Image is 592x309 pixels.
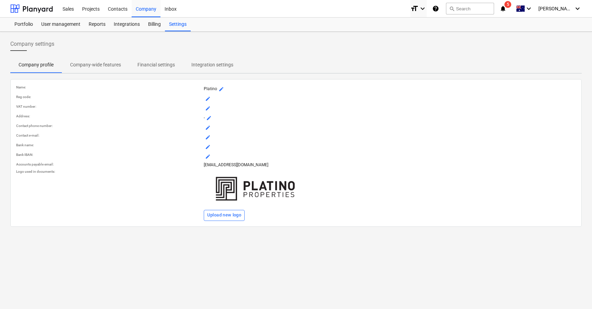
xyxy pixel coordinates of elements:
p: Platino [204,85,576,93]
p: Name : [16,85,201,89]
p: VAT number : [16,104,201,109]
a: Settings [165,18,191,31]
div: Upload new logo [207,211,242,219]
span: search [449,6,455,11]
p: Reg code : [16,95,201,99]
p: Company profile [19,61,54,68]
span: 5 [504,1,511,8]
span: Company settings [10,40,54,48]
button: Search [446,3,494,14]
p: Financial settings [137,61,175,68]
span: mode_edit [205,144,211,150]
p: [EMAIL_ADDRESS][DOMAIN_NAME] [204,162,576,168]
iframe: Chat Widget [558,276,592,309]
p: Bank IBAN : [16,152,201,157]
span: [PERSON_NAME] [538,6,573,11]
p: Bank name : [16,143,201,147]
p: Contact e-mail : [16,133,201,138]
p: Accounts payable email : [16,162,201,167]
i: Knowledge base [432,4,439,13]
span: mode_edit [205,96,211,102]
i: keyboard_arrow_down [573,4,582,13]
a: Billing [144,18,165,31]
span: mode_edit [205,135,211,140]
i: format_size [410,4,418,13]
p: Contact phone number : [16,124,201,128]
p: Integration settings [191,61,233,68]
p: Company-wide features [70,61,121,68]
p: - [204,114,576,122]
i: notifications [500,4,506,13]
a: User management [37,18,85,31]
p: Logo used in documents : [16,169,201,174]
button: Upload new logo [204,210,245,221]
span: mode_edit [206,115,212,121]
span: mode_edit [219,86,224,92]
p: Address : [16,114,201,118]
i: keyboard_arrow_down [418,4,427,13]
a: Reports [85,18,110,31]
span: mode_edit [205,125,211,130]
a: Integrations [110,18,144,31]
img: Company logo [204,169,307,208]
i: keyboard_arrow_down [525,4,533,13]
a: Portfolio [10,18,37,31]
span: mode_edit [205,154,211,159]
span: mode_edit [205,106,211,111]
